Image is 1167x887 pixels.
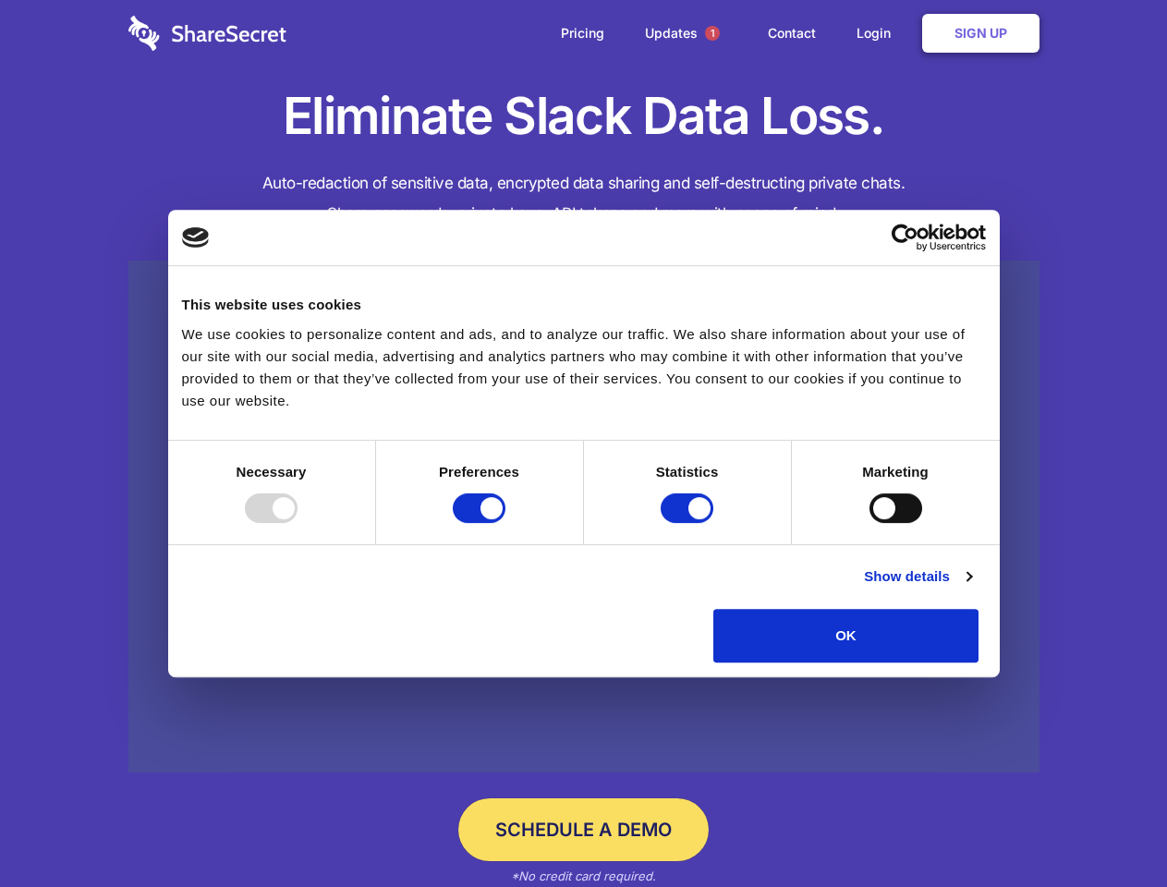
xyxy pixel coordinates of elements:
strong: Marketing [862,464,929,480]
div: We use cookies to personalize content and ads, and to analyze our traffic. We also share informat... [182,323,986,412]
img: logo-wordmark-white-trans-d4663122ce5f474addd5e946df7df03e33cb6a1c49d2221995e7729f52c070b2.svg [128,16,286,51]
h1: Eliminate Slack Data Loss. [128,83,1039,150]
a: Wistia video thumbnail [128,261,1039,773]
strong: Statistics [656,464,719,480]
strong: Preferences [439,464,519,480]
a: Pricing [542,5,623,62]
a: Login [838,5,918,62]
a: Schedule a Demo [458,798,709,861]
a: Sign Up [922,14,1039,53]
strong: Necessary [237,464,307,480]
div: This website uses cookies [182,294,986,316]
a: Contact [749,5,834,62]
a: Show details [864,565,971,588]
button: OK [713,609,979,662]
img: logo [182,227,210,248]
h4: Auto-redaction of sensitive data, encrypted data sharing and self-destructing private chats. Shar... [128,168,1039,229]
span: 1 [705,26,720,41]
em: *No credit card required. [511,869,656,883]
a: Usercentrics Cookiebot - opens in a new window [824,224,986,251]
